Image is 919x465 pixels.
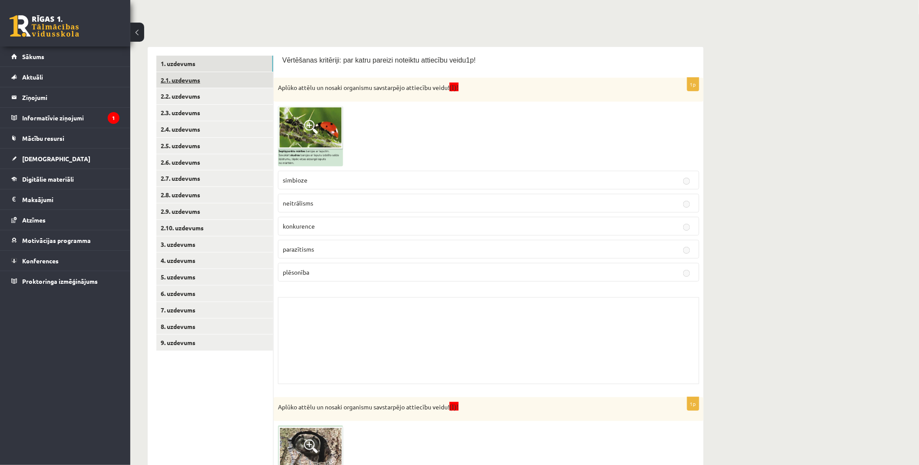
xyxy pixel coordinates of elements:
a: Maksājumi [11,189,119,209]
input: neitrālisms [683,201,690,208]
a: 2.1. uzdevums [156,72,273,88]
a: 2.9. uzdevums [156,203,273,219]
span: Proktoringa izmēģinājums [22,277,98,285]
p: 1p [687,77,699,91]
a: 2.3. uzdevums [156,105,273,121]
span: Atzīmes [22,216,46,224]
a: 2.10. uzdevums [156,220,273,236]
span: simbioze [283,176,307,184]
a: 5. uzdevums [156,269,273,285]
span: neitrālisms [283,199,313,207]
a: 2.8. uzdevums [156,187,273,203]
i: 1 [108,112,119,124]
a: Digitālie materiāli [11,169,119,189]
a: Mācību resursi [11,128,119,148]
a: Informatīvie ziņojumi1 [11,108,119,128]
span: plēsonība [283,268,309,276]
p: 1p [687,397,699,411]
a: 2.5. uzdevums [156,138,273,154]
span: Aktuāli [22,73,43,81]
span: Digitālie materiāli [22,175,74,183]
a: Motivācijas programma [11,230,119,250]
a: Proktoringa izmēģinājums [11,271,119,291]
a: 2.2. uzdevums [156,88,273,104]
input: plēsonība [683,270,690,277]
a: 4. uzdevums [156,252,273,269]
span: Sākums [22,53,44,60]
a: Rīgas 1. Tālmācības vidusskola [10,15,79,37]
span: (I)! [450,403,459,411]
a: Ziņojumi [11,87,119,107]
a: Atzīmes [11,210,119,230]
span: Mācību resursi [22,134,64,142]
a: 8. uzdevums [156,319,273,335]
span: parazītisms [283,245,314,253]
legend: Maksājumi [22,189,119,209]
a: 2.4. uzdevums [156,121,273,137]
input: konkurence [683,224,690,231]
a: 1. uzdevums [156,56,273,72]
legend: Informatīvie ziņojumi [22,108,119,128]
a: 7. uzdevums [156,302,273,318]
p: Aplūko attēlu un nosaki organismu savstarpējo attiecību veidu! [278,82,656,92]
img: 1.png [278,106,343,166]
input: parazītisms [683,247,690,254]
legend: Ziņojumi [22,87,119,107]
span: konkurence [283,222,315,230]
span: (I)! [450,84,459,91]
a: 6. uzdevums [156,286,273,302]
a: Aktuāli [11,67,119,87]
a: 9. uzdevums [156,335,273,351]
span: [DEMOGRAPHIC_DATA] [22,155,90,163]
a: Sākums [11,46,119,66]
span: Vērtēšanas kritēriji: par katru pareizi noteiktu attiecību veidu1p! [282,56,476,64]
span: Motivācijas programma [22,236,91,244]
a: [DEMOGRAPHIC_DATA] [11,149,119,169]
input: simbioze [683,178,690,185]
a: 3. uzdevums [156,236,273,252]
a: 2.7. uzdevums [156,170,273,186]
a: Konferences [11,251,119,271]
span: Konferences [22,257,59,265]
p: Aplūko attēlu un nosaki organismu savstarpējo attiecību veidu! [278,402,656,412]
a: 2.6. uzdevums [156,154,273,170]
